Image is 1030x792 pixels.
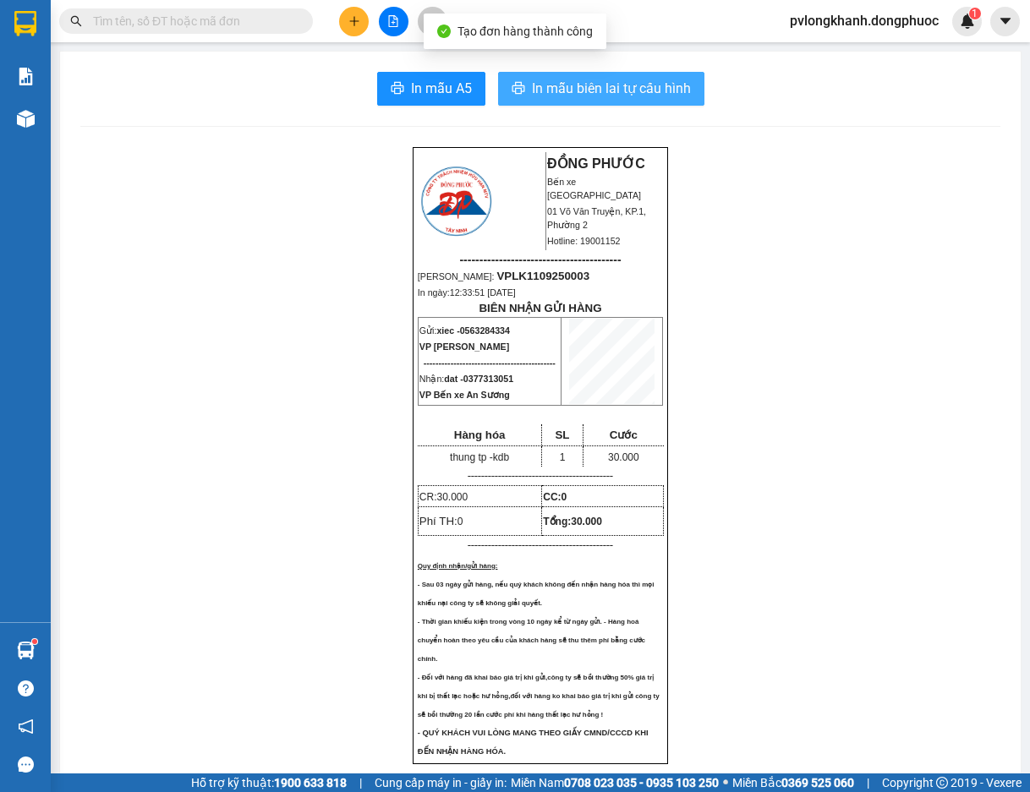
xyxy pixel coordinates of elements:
span: xiec - [436,325,510,336]
span: plus [348,15,360,27]
span: CR: [419,491,468,503]
strong: 1900 633 818 [274,776,347,789]
span: Phí TH: [419,515,463,527]
span: VPLK1109250003 [496,270,589,282]
button: plus [339,7,369,36]
span: notification [18,718,34,735]
span: caret-down [998,14,1013,29]
sup: 1 [32,639,37,644]
img: warehouse-icon [17,110,35,128]
span: 0563284334 [460,325,510,336]
span: Bến xe [GEOGRAPHIC_DATA] [547,177,641,200]
strong: CC: [543,491,567,503]
span: 0 [562,491,567,503]
strong: BIÊN NHẬN GỬI HÀNG [479,302,601,314]
span: 30.000 [436,491,468,503]
span: search [70,15,82,27]
span: printer [512,81,525,97]
button: file-add [379,7,408,36]
span: 30.000 [571,516,602,527]
span: Hotline: 19001152 [547,236,621,246]
span: Cước [610,429,638,441]
span: Cung cấp máy in - giấy in: [375,773,507,792]
span: Hàng hóa [454,429,506,441]
span: SL [555,429,569,441]
sup: 1 [969,8,981,19]
span: copyright [936,777,948,789]
span: ----------------------------------------- [459,253,621,266]
span: [PERSON_NAME]: [418,271,589,281]
span: 01 Võ Văn Truyện, KP.1, Phường 2 [547,206,646,230]
span: Miền Bắc [732,773,854,792]
span: - Sau 03 ngày gửi hàng, nếu quý khách không đến nhận hàng hóa thì mọi khiếu nại công ty sẽ không ... [418,581,655,607]
strong: 0708 023 035 - 0935 103 250 [564,776,719,789]
span: Miền Nam [511,773,719,792]
span: | [867,773,869,792]
button: caret-down [990,7,1020,36]
p: ------------------------------------------- [418,538,663,552]
button: printerIn mẫu A5 [377,72,485,106]
span: - Đối với hàng đã khai báo giá trị khi gửi,công ty sẽ bồi thường 50% giá trị khi bị thất lạc hoặc... [418,674,660,718]
span: In ngày: [418,287,516,298]
span: In mẫu A5 [411,78,472,99]
span: VP Bến xe An Sương [419,390,510,400]
span: | [359,773,362,792]
img: solution-icon [17,68,35,85]
span: 0 [457,516,463,527]
span: VP [PERSON_NAME] [419,341,509,352]
span: dat - [444,374,513,384]
span: Tạo đơn hàng thành công [457,25,593,38]
span: 1 [560,451,566,463]
span: file-add [387,15,399,27]
img: logo [419,164,494,238]
span: 0377313051 [463,374,513,384]
span: thung tp - [450,451,509,463]
input: Tìm tên, số ĐT hoặc mã đơn [93,12,293,30]
span: - Thời gian khiếu kiện trong vòng 10 ngày kể từ ngày gửi. - Hàng hoá chuyển hoàn theo yêu cầu của... [418,618,645,663]
span: message [18,756,34,773]
strong: ĐỒNG PHƯỚC [547,156,645,171]
span: Hỗ trợ kỹ thuật: [191,773,347,792]
span: pvlongkhanh.dongphuoc [776,10,952,31]
span: Nhận: [419,374,513,384]
button: aim [418,7,447,36]
span: 30.000 [608,451,639,463]
img: logo-vxr [14,11,36,36]
span: - QUÝ KHÁCH VUI LÒNG MANG THEO GIẤY CMND/CCCD KHI ĐẾN NHẬN HÀNG HÓA. [418,729,649,756]
span: Tổng: [543,516,602,527]
img: warehouse-icon [17,642,35,659]
p: ------------------------------------------- [418,469,663,483]
strong: 0369 525 060 [781,776,854,789]
span: printer [391,81,404,97]
span: Quy định nhận/gửi hàng: [418,562,498,570]
span: kdb [493,451,509,463]
span: question-circle [18,680,34,696]
span: 1 [972,8,978,19]
span: -------------------------------------------- [424,358,556,368]
span: Gửi: [419,325,510,336]
span: 12:33:51 [DATE] [450,287,516,298]
button: printerIn mẫu biên lai tự cấu hình [498,72,704,106]
span: In mẫu biên lai tự cấu hình [532,78,691,99]
span: check-circle [437,25,451,38]
img: icon-new-feature [960,14,975,29]
span: ⚪️ [723,779,728,786]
